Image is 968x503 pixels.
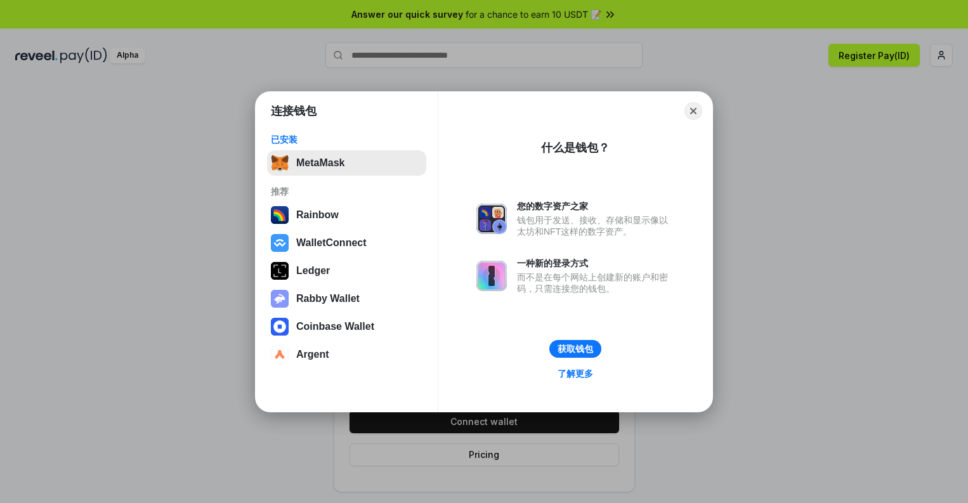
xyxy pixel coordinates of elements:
div: 什么是钱包？ [541,140,610,155]
button: Rainbow [267,202,426,228]
div: 一种新的登录方式 [517,258,674,269]
div: Rainbow [296,209,339,221]
img: svg+xml,%3Csvg%20width%3D%2228%22%20height%3D%2228%22%20viewBox%3D%220%200%2028%2028%22%20fill%3D... [271,318,289,336]
img: svg+xml,%3Csvg%20width%3D%2228%22%20height%3D%2228%22%20viewBox%3D%220%200%2028%2028%22%20fill%3D... [271,346,289,363]
div: 获取钱包 [558,343,593,355]
button: Coinbase Wallet [267,314,426,339]
button: Ledger [267,258,426,284]
button: Argent [267,342,426,367]
div: Rabby Wallet [296,293,360,304]
div: Argent [296,349,329,360]
img: svg+xml,%3Csvg%20width%3D%2228%22%20height%3D%2228%22%20viewBox%3D%220%200%2028%2028%22%20fill%3D... [271,234,289,252]
div: 已安装 [271,134,422,145]
div: Coinbase Wallet [296,321,374,332]
img: svg+xml,%3Csvg%20width%3D%22120%22%20height%3D%22120%22%20viewBox%3D%220%200%20120%20120%22%20fil... [271,206,289,224]
div: Ledger [296,265,330,277]
a: 了解更多 [550,365,601,382]
button: MetaMask [267,150,426,176]
img: svg+xml,%3Csvg%20fill%3D%22none%22%20height%3D%2233%22%20viewBox%3D%220%200%2035%2033%22%20width%... [271,154,289,172]
img: svg+xml,%3Csvg%20xmlns%3D%22http%3A%2F%2Fwww.w3.org%2F2000%2Fsvg%22%20fill%3D%22none%22%20viewBox... [476,204,507,234]
div: 而不是在每个网站上创建新的账户和密码，只需连接您的钱包。 [517,271,674,294]
button: WalletConnect [267,230,426,256]
div: 推荐 [271,186,422,197]
h1: 连接钱包 [271,103,317,119]
div: 您的数字资产之家 [517,200,674,212]
div: WalletConnect [296,237,367,249]
div: MetaMask [296,157,344,169]
button: Rabby Wallet [267,286,426,311]
div: 了解更多 [558,368,593,379]
img: svg+xml,%3Csvg%20xmlns%3D%22http%3A%2F%2Fwww.w3.org%2F2000%2Fsvg%22%20width%3D%2228%22%20height%3... [271,262,289,280]
img: svg+xml,%3Csvg%20xmlns%3D%22http%3A%2F%2Fwww.w3.org%2F2000%2Fsvg%22%20fill%3D%22none%22%20viewBox... [271,290,289,308]
button: Close [684,102,702,120]
div: 钱包用于发送、接收、存储和显示像以太坊和NFT这样的数字资产。 [517,214,674,237]
button: 获取钱包 [549,340,601,358]
img: svg+xml,%3Csvg%20xmlns%3D%22http%3A%2F%2Fwww.w3.org%2F2000%2Fsvg%22%20fill%3D%22none%22%20viewBox... [476,261,507,291]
